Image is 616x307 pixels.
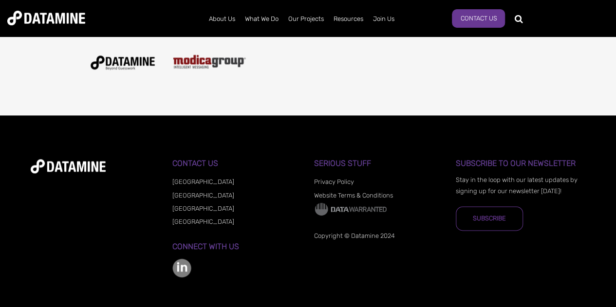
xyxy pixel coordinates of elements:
img: Datamine Logo With Strapline - Black-01 [86,50,159,74]
p: Copyright © Datamine 2024 [314,231,444,241]
h3: Serious Stuff [314,159,444,168]
a: About Us [204,6,240,32]
a: [GEOGRAPHIC_DATA] [172,205,234,212]
a: [GEOGRAPHIC_DATA] [172,218,234,225]
a: Website Terms & Conditions [314,192,393,199]
img: Modica Group [173,54,246,69]
h3: Contact Us [172,159,302,168]
a: What We Do [240,6,283,32]
p: Stay in the loop with our latest updates by signing up for our newsletter [DATE]! [456,175,586,196]
a: Resources [329,6,368,32]
a: [GEOGRAPHIC_DATA] [172,178,234,185]
a: Contact Us [452,9,505,28]
a: Our Projects [283,6,329,32]
a: Privacy Policy [314,178,354,185]
a: [GEOGRAPHIC_DATA] [172,192,234,199]
img: linkedin-color [172,258,191,277]
h3: Subscribe to our Newsletter [456,159,586,168]
h3: Connect with us [172,242,302,251]
img: datamine-logo-white [31,159,106,173]
a: Join Us [368,6,399,32]
button: Subscribe [456,206,523,231]
img: Data Warranted Logo [314,202,387,217]
img: Datamine [7,11,85,25]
